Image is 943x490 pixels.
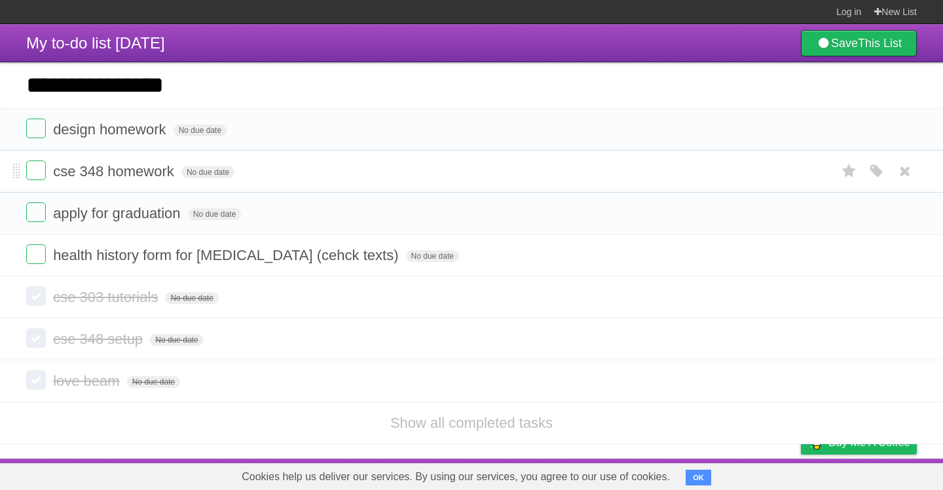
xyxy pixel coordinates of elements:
[406,250,459,262] span: No due date
[837,160,862,182] label: Star task
[53,121,169,138] span: design homework
[188,208,241,220] span: No due date
[26,244,46,264] label: Done
[181,166,234,178] span: No due date
[26,370,46,390] label: Done
[26,119,46,138] label: Done
[739,462,768,487] a: Terms
[26,160,46,180] label: Done
[174,124,227,136] span: No due date
[784,462,818,487] a: Privacy
[627,462,654,487] a: About
[53,247,401,263] span: health history form for [MEDICAL_DATA] (cehck texts)
[53,163,177,179] span: cse 348 homework
[26,202,46,222] label: Done
[229,464,683,490] span: Cookies help us deliver our services. By using our services, you agree to our use of cookies.
[53,289,161,305] span: cse 303 tutorials
[53,205,183,221] span: apply for graduation
[390,415,553,431] a: Show all completed tasks
[165,292,218,304] span: No due date
[26,286,46,306] label: Done
[801,30,917,56] a: SaveThis List
[26,328,46,348] label: Done
[670,462,723,487] a: Developers
[834,462,917,487] a: Suggest a feature
[53,331,146,347] span: cse 348 setup
[53,373,123,389] span: love beam
[150,334,203,346] span: No due date
[828,431,910,454] span: Buy me a coffee
[127,376,180,388] span: No due date
[26,34,165,52] span: My to-do list [DATE]
[686,470,711,485] button: OK
[858,37,902,50] b: This List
